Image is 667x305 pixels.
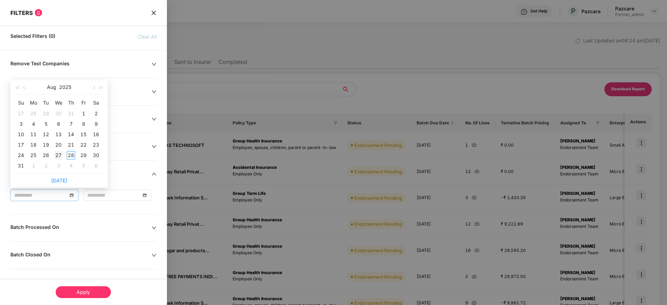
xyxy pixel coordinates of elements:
[65,97,77,108] th: Th
[17,120,25,128] div: 3
[10,9,33,16] span: FILTERS
[52,140,65,150] td: 2025-08-20
[65,140,77,150] td: 2025-08-21
[42,141,50,149] div: 19
[90,119,102,129] td: 2025-08-09
[77,97,90,108] th: Fr
[27,160,40,171] td: 2025-09-01
[90,108,102,119] td: 2025-08-02
[152,144,156,149] span: down
[67,162,75,170] div: 4
[29,151,38,159] div: 25
[15,150,27,160] td: 2025-08-24
[42,162,50,170] div: 2
[54,151,63,159] div: 27
[152,253,156,258] span: down
[15,140,27,150] td: 2025-08-17
[17,130,25,139] div: 10
[40,108,52,119] td: 2025-07-29
[40,140,52,150] td: 2025-08-19
[51,178,67,183] a: [DATE]
[42,109,50,118] div: 29
[90,97,102,108] th: Sa
[15,129,27,140] td: 2025-08-10
[17,141,25,149] div: 17
[54,120,63,128] div: 6
[65,160,77,171] td: 2025-09-04
[67,151,75,159] div: 28
[77,119,90,129] td: 2025-08-08
[152,89,156,94] span: down
[42,120,50,128] div: 5
[54,162,63,170] div: 3
[77,160,90,171] td: 2025-09-05
[83,181,156,188] div: To
[77,140,90,150] td: 2025-08-22
[65,119,77,129] td: 2025-08-07
[79,141,88,149] div: 22
[59,80,71,94] button: 2025
[152,117,156,122] span: down
[40,129,52,140] td: 2025-08-12
[90,140,102,150] td: 2025-08-23
[54,130,63,139] div: 13
[52,97,65,108] th: We
[77,108,90,119] td: 2025-08-01
[90,160,102,171] td: 2025-09-06
[92,120,100,128] div: 9
[79,151,88,159] div: 29
[65,129,77,140] td: 2025-08-14
[17,109,25,118] div: 27
[67,109,75,118] div: 31
[67,120,75,128] div: 7
[40,119,52,129] td: 2025-08-05
[52,119,65,129] td: 2025-08-06
[90,129,102,140] td: 2025-08-16
[29,109,38,118] div: 28
[27,150,40,160] td: 2025-08-25
[54,141,63,149] div: 20
[27,129,40,140] td: 2025-08-11
[138,33,156,41] span: Clear All
[15,119,27,129] td: 2025-08-03
[152,225,156,230] span: down
[67,141,75,149] div: 21
[152,172,156,176] span: up
[27,97,40,108] th: Mo
[90,150,102,160] td: 2025-08-30
[52,160,65,171] td: 2025-09-03
[79,109,88,118] div: 1
[27,140,40,150] td: 2025-08-18
[52,129,65,140] td: 2025-08-13
[42,130,50,139] div: 12
[29,120,38,128] div: 4
[54,109,63,118] div: 30
[92,109,100,118] div: 2
[92,141,100,149] div: 23
[17,151,25,159] div: 24
[79,120,88,128] div: 8
[15,97,27,108] th: Su
[17,162,25,170] div: 31
[10,60,152,68] div: Remove Test Companies
[92,162,100,170] div: 6
[40,150,52,160] td: 2025-08-26
[92,130,100,139] div: 16
[77,150,90,160] td: 2025-08-29
[52,150,65,160] td: 2025-08-27
[10,252,152,259] div: Batch Closed On
[92,151,100,159] div: 30
[79,130,88,139] div: 15
[67,130,75,139] div: 14
[29,141,38,149] div: 18
[77,129,90,140] td: 2025-08-15
[152,62,156,67] span: down
[56,286,111,298] div: Apply
[40,97,52,108] th: Tu
[42,151,50,159] div: 26
[15,160,27,171] td: 2025-08-31
[79,162,88,170] div: 5
[52,108,65,119] td: 2025-07-30
[47,80,56,94] button: Aug
[15,108,27,119] td: 2025-07-27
